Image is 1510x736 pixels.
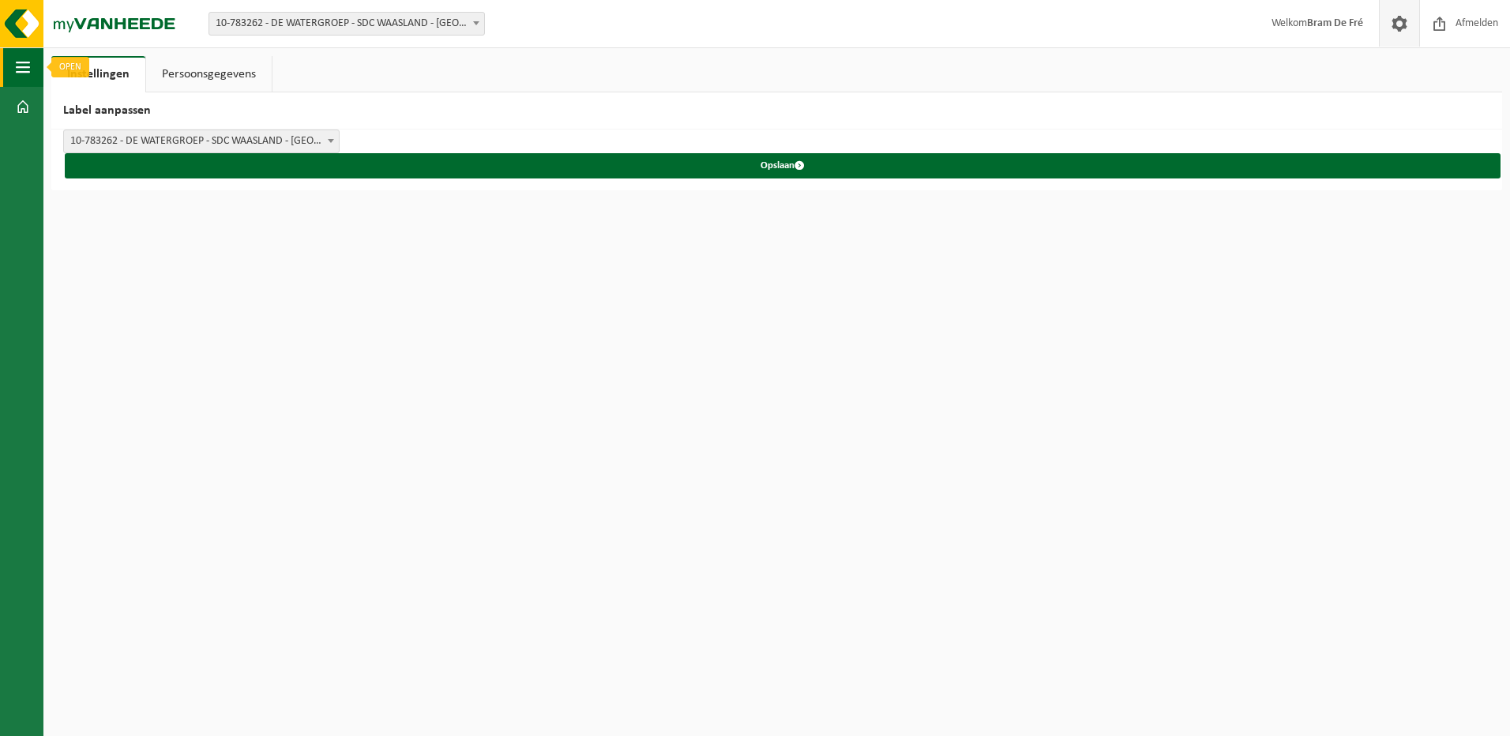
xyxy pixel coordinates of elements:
[63,130,340,153] span: 10-783262 - DE WATERGROEP - SDC WAASLAND - LOKEREN
[208,12,485,36] span: 10-783262 - DE WATERGROEP - SDC WAASLAND - LOKEREN
[146,56,272,92] a: Persoonsgegevens
[1307,17,1363,29] strong: Bram De Fré
[209,13,484,35] span: 10-783262 - DE WATERGROEP - SDC WAASLAND - LOKEREN
[64,130,339,152] span: 10-783262 - DE WATERGROEP - SDC WAASLAND - LOKEREN
[51,56,145,92] a: Instellingen
[65,153,1501,178] button: Opslaan
[51,92,1502,130] h2: Label aanpassen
